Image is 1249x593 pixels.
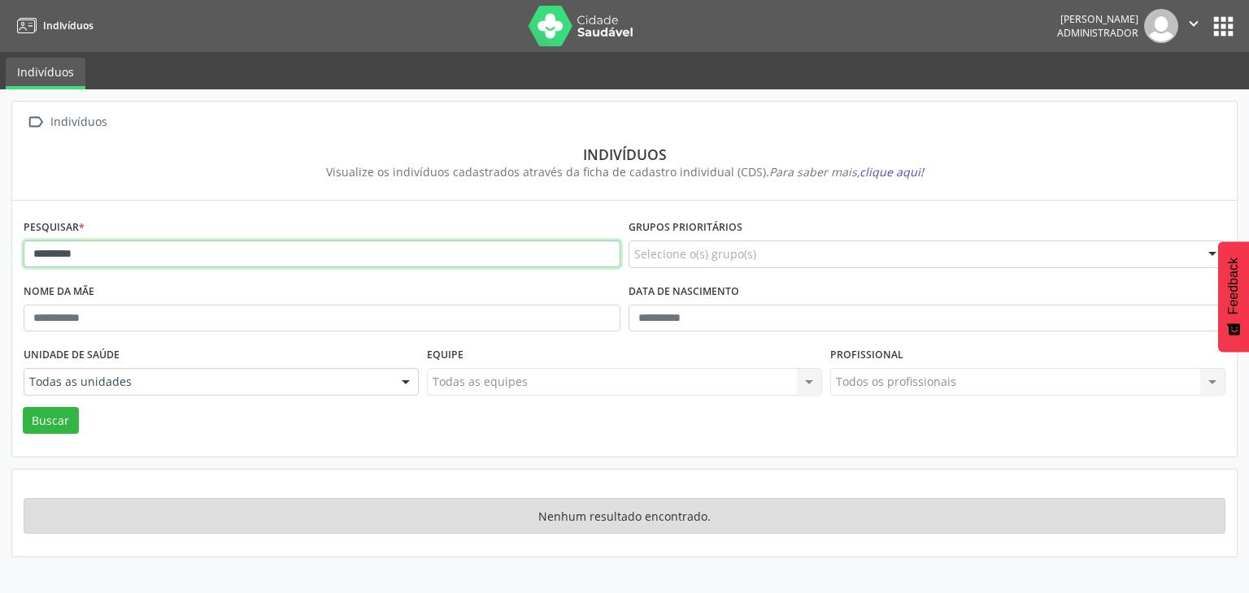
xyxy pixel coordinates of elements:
[1218,241,1249,352] button: Feedback - Mostrar pesquisa
[1057,12,1138,26] div: [PERSON_NAME]
[24,498,1225,534] div: Nenhum resultado encontrado.
[24,215,85,240] label: Pesquisar
[1144,9,1178,43] img: img
[35,163,1214,180] div: Visualize os indivíduos cadastrados através da ficha de cadastro individual (CDS).
[1226,258,1241,314] span: Feedback
[769,164,924,180] i: Para saber mais,
[24,343,120,368] label: Unidade de saúde
[35,145,1214,163] div: Indivíduos
[47,110,110,134] div: Indivíduos
[29,374,385,390] span: Todas as unidades
[830,343,903,368] label: Profissional
[24,110,47,134] i: 
[1178,9,1209,43] button: 
[23,407,79,435] button: Buscar
[1057,26,1138,40] span: Administrador
[629,279,739,305] label: Data de nascimento
[629,215,742,240] label: Grupos prioritários
[6,58,85,89] a: Indivíduos
[11,12,94,39] a: Indivíduos
[24,279,94,305] label: Nome da mãe
[1209,12,1238,41] button: apps
[860,164,924,180] span: clique aqui!
[1185,15,1203,32] i: 
[427,343,463,368] label: Equipe
[43,19,94,32] span: Indivíduos
[634,245,756,262] span: Selecione o(s) grupo(s)
[24,110,110,134] a:  Indivíduos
